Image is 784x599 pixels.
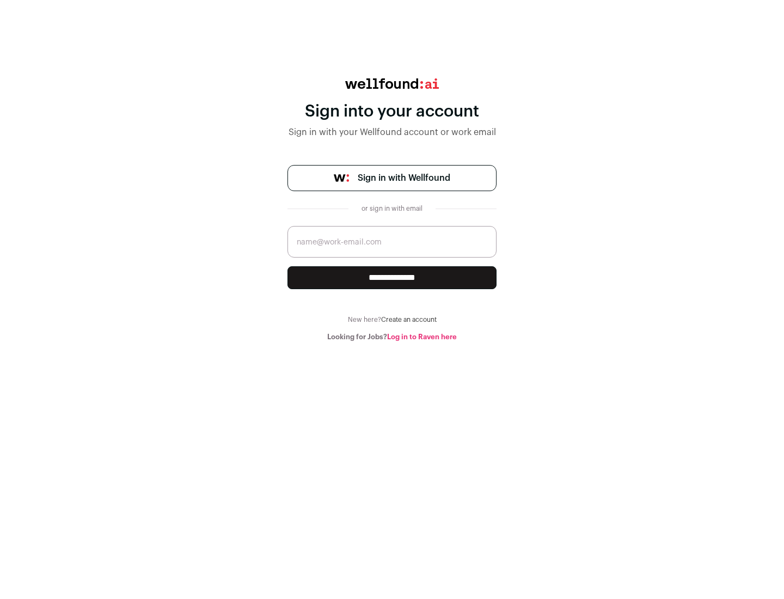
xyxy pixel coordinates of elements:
[387,333,457,340] a: Log in to Raven here
[345,78,439,89] img: wellfound:ai
[334,174,349,182] img: wellfound-symbol-flush-black-fb3c872781a75f747ccb3a119075da62bfe97bd399995f84a933054e44a575c4.png
[287,102,497,121] div: Sign into your account
[357,204,427,213] div: or sign in with email
[287,165,497,191] a: Sign in with Wellfound
[287,126,497,139] div: Sign in with your Wellfound account or work email
[381,316,437,323] a: Create an account
[287,333,497,341] div: Looking for Jobs?
[358,172,450,185] span: Sign in with Wellfound
[287,315,497,324] div: New here?
[287,226,497,258] input: name@work-email.com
